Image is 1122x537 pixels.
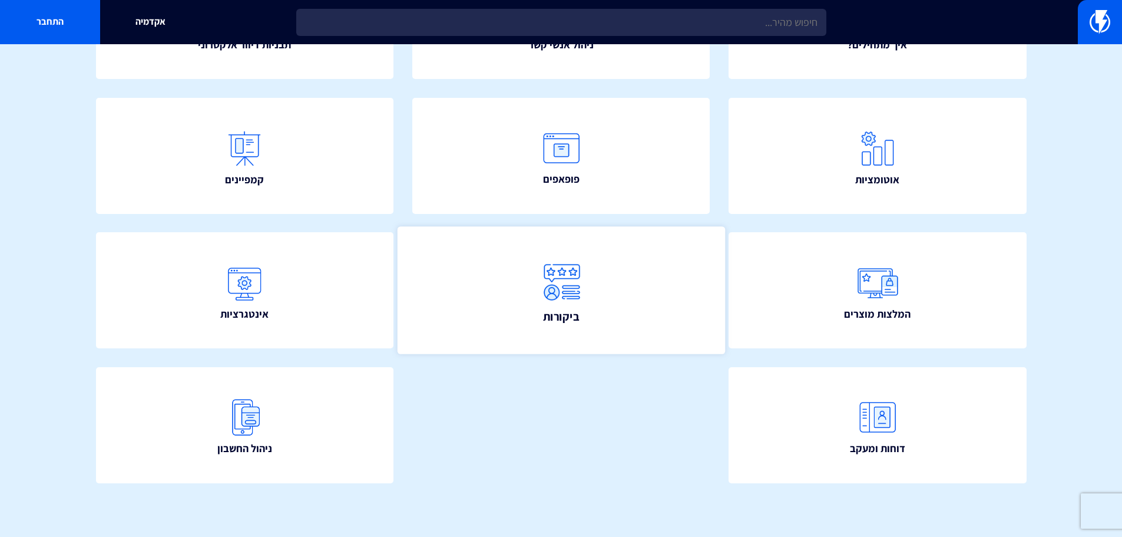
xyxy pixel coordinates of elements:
[217,441,272,456] span: ניהול החשבון
[729,232,1027,348] a: המלצות מוצרים
[543,172,580,187] span: פופאפים
[220,307,269,322] span: אינטגרציות
[729,367,1027,483] a: דוחות ומעקב
[225,172,264,187] span: קמפיינים
[729,98,1027,214] a: אוטומציות
[296,9,826,36] input: חיפוש מהיר...
[397,227,724,354] a: ביקורות
[543,308,580,325] span: ביקורות
[855,172,899,187] span: אוטומציות
[844,307,911,322] span: המלצות מוצרים
[412,98,710,214] a: פופאפים
[96,98,394,214] a: קמפיינים
[96,367,394,483] a: ניהול החשבון
[848,37,907,52] span: איך מתחילים?
[96,232,394,348] a: אינטגרציות
[850,441,905,456] span: דוחות ומעקב
[198,37,291,52] span: תבניות דיוור אלקטרוני
[528,37,594,52] span: ניהול אנשי קשר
